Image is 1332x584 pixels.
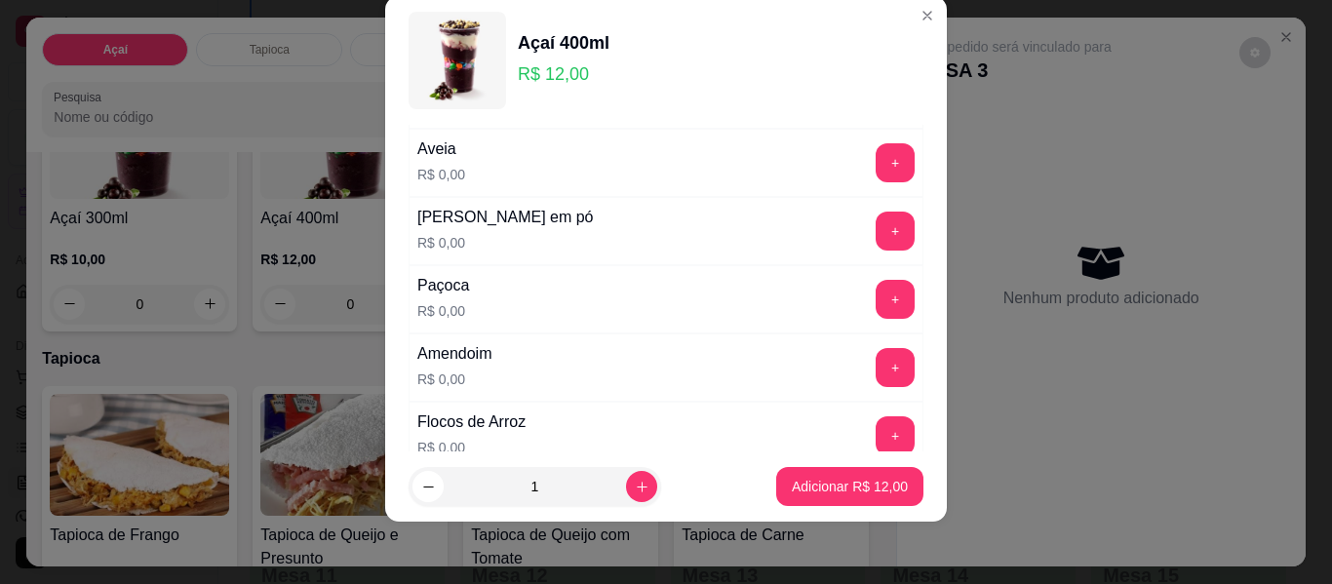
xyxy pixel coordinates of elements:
[417,274,469,297] div: Paçoca
[417,233,594,253] p: R$ 0,00
[876,280,915,319] button: add
[417,342,491,366] div: Amendoim
[876,416,915,455] button: add
[518,29,609,57] div: Açaí 400ml
[626,471,657,502] button: increase-product-quantity
[417,301,469,321] p: R$ 0,00
[417,165,465,184] p: R$ 0,00
[417,137,465,161] div: Aveia
[409,12,506,109] img: product-image
[792,477,908,496] p: Adicionar R$ 12,00
[776,467,923,506] button: Adicionar R$ 12,00
[412,471,444,502] button: decrease-product-quantity
[518,60,609,88] p: R$ 12,00
[876,348,915,387] button: add
[417,438,526,457] p: R$ 0,00
[876,212,915,251] button: add
[876,143,915,182] button: add
[417,410,526,434] div: Flocos de Arroz
[417,206,594,229] div: [PERSON_NAME] em pó
[417,370,491,389] p: R$ 0,00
